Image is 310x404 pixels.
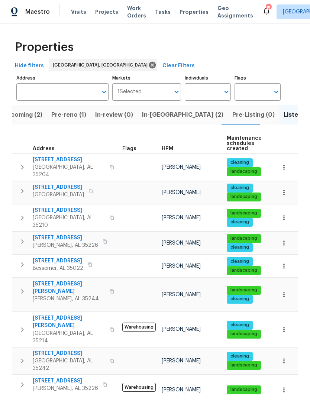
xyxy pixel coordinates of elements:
span: [STREET_ADDRESS] [33,234,98,242]
span: Properties [180,8,209,16]
span: [STREET_ADDRESS][PERSON_NAME] [33,280,105,295]
span: HPM [162,146,173,151]
span: [PERSON_NAME], AL 35226 [33,242,98,249]
span: [PERSON_NAME] [162,165,201,170]
span: [GEOGRAPHIC_DATA], AL 35204 [33,164,105,178]
label: Individuals [185,76,231,80]
label: Markets [112,76,181,80]
span: [GEOGRAPHIC_DATA], AL 35214 [33,330,105,345]
span: Warehousing [122,323,156,332]
label: Address [16,76,109,80]
span: [STREET_ADDRESS] [33,257,83,265]
span: [STREET_ADDRESS] [33,350,105,357]
span: [GEOGRAPHIC_DATA], [GEOGRAPHIC_DATA] [53,61,151,69]
span: Pre-reno (1) [51,110,86,120]
span: [STREET_ADDRESS] [33,377,98,385]
span: landscaping [227,362,260,368]
span: Pre-Listing (0) [232,110,275,120]
span: landscaping [227,331,260,337]
span: cleaning [227,258,252,265]
span: landscaping [227,194,260,200]
span: [STREET_ADDRESS] [33,184,84,191]
span: [PERSON_NAME] [162,264,201,269]
span: [STREET_ADDRESS] [33,156,105,164]
span: [PERSON_NAME] [162,292,201,297]
span: Properties [15,43,74,51]
span: landscaping [227,287,260,293]
span: cleaning [227,185,252,191]
span: 1 Selected [117,89,142,95]
span: landscaping [227,235,260,242]
span: [PERSON_NAME] [162,387,201,392]
button: Open [99,87,109,97]
button: Clear Filters [159,59,198,73]
span: Geo Assignments [217,4,253,19]
span: In-review (0) [95,110,133,120]
span: landscaping [227,168,260,175]
span: Tasks [155,9,171,14]
span: Work Orders [127,4,146,19]
span: cleaning [227,219,252,225]
span: [PERSON_NAME] [162,240,201,246]
span: Address [33,146,55,151]
span: [PERSON_NAME] [162,215,201,220]
div: [GEOGRAPHIC_DATA], [GEOGRAPHIC_DATA] [49,59,157,71]
span: [PERSON_NAME], AL 35226 [33,385,98,392]
button: Open [221,87,232,97]
span: Warehousing [122,383,156,392]
span: Bessemer, AL 35022 [33,265,83,272]
span: [PERSON_NAME] [162,327,201,332]
span: Clear Filters [162,61,195,71]
span: [GEOGRAPHIC_DATA], AL 35210 [33,214,105,229]
button: Hide filters [12,59,47,73]
span: landscaping [227,210,260,216]
div: 15 [266,4,271,12]
span: [PERSON_NAME] [162,190,201,195]
span: Upcoming (2) [3,110,42,120]
label: Flags [235,76,281,80]
span: In-[GEOGRAPHIC_DATA] (2) [142,110,223,120]
span: cleaning [227,159,252,166]
span: Maintenance schedules created [227,136,262,151]
span: [STREET_ADDRESS][PERSON_NAME] [33,314,105,329]
span: Maestro [25,8,50,16]
span: [GEOGRAPHIC_DATA], AL 35242 [33,357,105,372]
span: cleaning [227,353,252,359]
span: Projects [95,8,118,16]
span: Visits [71,8,86,16]
span: [PERSON_NAME], AL 35244 [33,295,105,303]
span: [PERSON_NAME] [162,358,201,363]
button: Open [271,87,281,97]
span: cleaning [227,296,252,302]
span: cleaning [227,322,252,328]
span: [STREET_ADDRESS] [33,207,105,214]
span: Hide filters [15,61,44,71]
span: [GEOGRAPHIC_DATA] [33,191,84,198]
button: Open [171,87,182,97]
span: landscaping [227,387,260,393]
span: cleaning [227,244,252,251]
span: landscaping [227,267,260,274]
span: Flags [122,146,136,151]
